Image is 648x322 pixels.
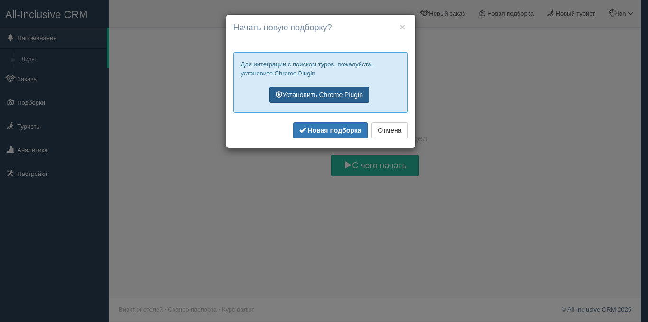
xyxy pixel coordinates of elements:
[233,22,408,34] h4: Начать новую подборку?
[293,122,368,138] button: Новая подборка
[307,127,361,134] b: Новая подборка
[371,122,407,138] button: Отмена
[399,22,405,32] button: ×
[269,87,369,103] a: Установить Chrome Plugin
[241,60,400,78] p: Для интеграции с поиском туров, пожалуйста, установите Chrome Plugin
